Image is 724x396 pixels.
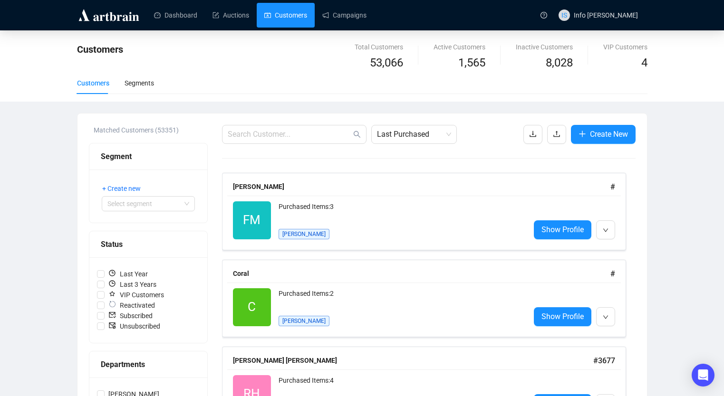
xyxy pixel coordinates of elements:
span: Create New [590,128,628,140]
span: Subscribed [105,311,156,321]
span: search [353,131,361,138]
span: [PERSON_NAME] [279,316,329,326]
div: Purchased Items: 2 [279,288,522,307]
span: Last 3 Years [105,279,160,290]
div: Segments [125,78,154,88]
button: + Create new [102,181,148,196]
span: Show Profile [541,224,584,236]
div: Customers [77,78,109,88]
div: Segment [101,151,196,162]
div: Active Customers [434,42,485,52]
div: Departments [101,358,196,370]
span: C [248,297,256,317]
span: down [603,227,608,233]
a: [PERSON_NAME]#FMPurchased Items:3[PERSON_NAME]Show Profile [222,173,636,250]
span: FM [243,210,261,230]
span: down [603,314,608,320]
a: Dashboard [154,3,197,28]
span: Last Year [105,269,152,279]
span: 53,066 [370,54,403,72]
span: 8,028 [546,54,573,72]
div: Open Intercom Messenger [692,364,714,387]
span: # [610,269,615,278]
span: # [610,182,615,191]
div: Coral [233,268,610,279]
a: Coral#CPurchased Items:2[PERSON_NAME]Show Profile [222,260,636,337]
div: [PERSON_NAME] [PERSON_NAME] [233,355,593,366]
span: download [529,130,537,138]
span: VIP Customers [105,290,168,300]
span: + Create new [102,183,141,194]
span: Unsubscribed [105,321,164,331]
div: Total Customers [355,42,403,52]
div: Purchased Items: 3 [279,201,522,220]
span: Customers [77,44,123,55]
div: [PERSON_NAME] [233,181,610,192]
img: logo [77,8,141,23]
span: plus [579,130,586,138]
a: Campaigns [322,3,367,28]
span: question-circle [541,12,547,19]
span: [PERSON_NAME] [279,229,329,239]
span: upload [553,130,560,138]
div: Matched Customers (53351) [94,125,208,135]
span: IS [561,10,567,20]
span: # 3677 [593,356,615,365]
a: Customers [264,3,307,28]
a: Show Profile [534,220,591,239]
button: Create New [571,125,636,144]
span: Show Profile [541,311,584,322]
span: 1,565 [458,54,485,72]
div: VIP Customers [603,42,647,52]
span: 4 [641,56,647,69]
div: Purchased Items: 4 [279,375,522,394]
input: Search Customer... [228,129,351,140]
span: Last Purchased [377,125,451,143]
div: Inactive Customers [516,42,573,52]
span: Info [PERSON_NAME] [574,11,638,19]
a: Show Profile [534,307,591,326]
span: Reactivated [105,300,159,311]
div: Status [101,238,196,250]
a: Auctions [212,3,249,28]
